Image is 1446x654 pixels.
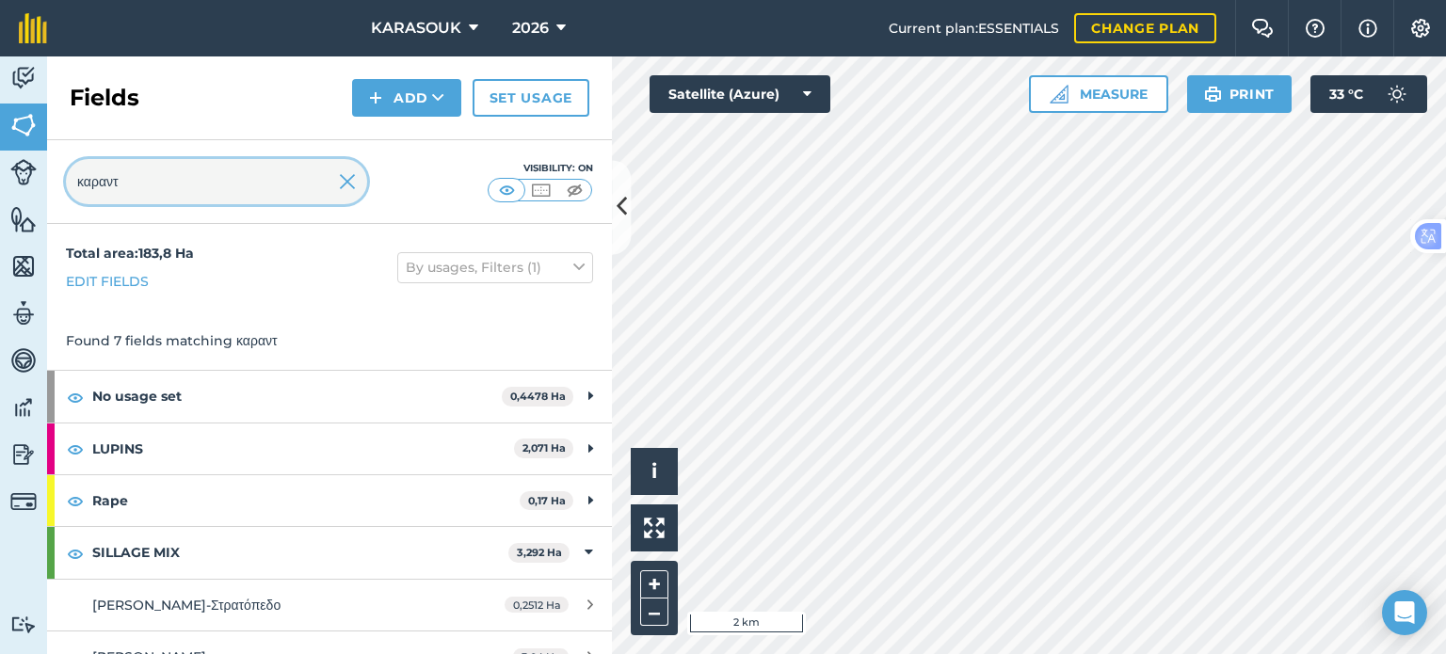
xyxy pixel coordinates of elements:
button: Print [1187,75,1293,113]
img: A cog icon [1409,19,1432,38]
img: Ruler icon [1050,85,1068,104]
button: Add [352,79,461,117]
span: 0,2512 Ha [505,597,569,613]
a: [PERSON_NAME]-Στρατόπεδο0,2512 Ha [47,580,612,630]
img: svg+xml;base64,PHN2ZyB4bWxucz0iaHR0cDovL3d3dy53My5vcmcvMjAwMC9zdmciIHdpZHRoPSIxOCIgaGVpZ2h0PSIyNC... [67,489,84,512]
strong: 0,17 Ha [528,494,566,507]
img: svg+xml;base64,PHN2ZyB4bWxucz0iaHR0cDovL3d3dy53My5vcmcvMjAwMC9zdmciIHdpZHRoPSI1MCIgaGVpZ2h0PSI0MC... [563,181,586,199]
img: svg+xml;base64,PD94bWwgdmVyc2lvbj0iMS4wIiBlbmNvZGluZz0idXRmLTgiPz4KPCEtLSBHZW5lcmF0b3I6IEFkb2JlIE... [10,615,37,633]
strong: Rape [92,475,520,526]
button: i [631,448,678,495]
span: i [651,459,657,483]
img: svg+xml;base64,PD94bWwgdmVyc2lvbj0iMS4wIiBlbmNvZGluZz0idXRmLTgiPz4KPCEtLSBHZW5lcmF0b3I6IEFkb2JlIE... [10,64,37,92]
img: svg+xml;base64,PHN2ZyB4bWxucz0iaHR0cDovL3d3dy53My5vcmcvMjAwMC9zdmciIHdpZHRoPSIxNyIgaGVpZ2h0PSIxNy... [1358,17,1377,40]
button: – [640,598,668,626]
img: svg+xml;base64,PHN2ZyB4bWxucz0iaHR0cDovL3d3dy53My5vcmcvMjAwMC9zdmciIHdpZHRoPSIxOCIgaGVpZ2h0PSIyNC... [67,542,84,565]
strong: Total area : 183,8 Ha [66,245,194,262]
span: [PERSON_NAME]-Στρατόπεδο [92,597,281,614]
img: svg+xml;base64,PHN2ZyB4bWxucz0iaHR0cDovL3d3dy53My5vcmcvMjAwMC9zdmciIHdpZHRoPSIxOCIgaGVpZ2h0PSIyNC... [67,386,84,408]
img: Four arrows, one pointing top left, one top right, one bottom right and the last bottom left [644,518,665,538]
strong: 3,292 Ha [517,546,562,559]
button: By usages, Filters (1) [397,252,593,282]
button: Measure [1029,75,1168,113]
a: Change plan [1074,13,1216,43]
span: KARASOUK [371,17,461,40]
button: Satellite (Azure) [650,75,830,113]
img: svg+xml;base64,PD94bWwgdmVyc2lvbj0iMS4wIiBlbmNvZGluZz0idXRmLTgiPz4KPCEtLSBHZW5lcmF0b3I6IEFkb2JlIE... [10,346,37,375]
span: 33 ° C [1329,75,1363,113]
strong: 0,4478 Ha [510,390,566,403]
img: svg+xml;base64,PHN2ZyB4bWxucz0iaHR0cDovL3d3dy53My5vcmcvMjAwMC9zdmciIHdpZHRoPSIxNCIgaGVpZ2h0PSIyNC... [369,87,382,109]
img: svg+xml;base64,PD94bWwgdmVyc2lvbj0iMS4wIiBlbmNvZGluZz0idXRmLTgiPz4KPCEtLSBHZW5lcmF0b3I6IEFkb2JlIE... [10,159,37,185]
div: Open Intercom Messenger [1382,590,1427,635]
input: Search [66,159,367,204]
strong: 2,071 Ha [522,441,566,455]
div: SILLAGE MIX3,292 Ha [47,527,612,578]
img: svg+xml;base64,PHN2ZyB4bWxucz0iaHR0cDovL3d3dy53My5vcmcvMjAwMC9zdmciIHdpZHRoPSI1MCIgaGVpZ2h0PSI0MC... [529,181,553,199]
span: Current plan : ESSENTIALS [889,18,1059,39]
img: fieldmargin Logo [19,13,47,43]
button: 33 °C [1310,75,1427,113]
img: svg+xml;base64,PD94bWwgdmVyc2lvbj0iMS4wIiBlbmNvZGluZz0idXRmLTgiPz4KPCEtLSBHZW5lcmF0b3I6IEFkb2JlIE... [10,393,37,422]
a: Set usage [473,79,589,117]
h2: Fields [70,83,139,113]
img: svg+xml;base64,PHN2ZyB4bWxucz0iaHR0cDovL3d3dy53My5vcmcvMjAwMC9zdmciIHdpZHRoPSI1NiIgaGVpZ2h0PSI2MC... [10,111,37,139]
a: Edit fields [66,271,149,292]
strong: SILLAGE MIX [92,527,508,578]
img: svg+xml;base64,PD94bWwgdmVyc2lvbj0iMS4wIiBlbmNvZGluZz0idXRmLTgiPz4KPCEtLSBHZW5lcmF0b3I6IEFkb2JlIE... [10,440,37,469]
img: Two speech bubbles overlapping with the left bubble in the forefront [1251,19,1274,38]
div: Visibility: On [488,161,593,176]
img: A question mark icon [1304,19,1326,38]
img: svg+xml;base64,PHN2ZyB4bWxucz0iaHR0cDovL3d3dy53My5vcmcvMjAwMC9zdmciIHdpZHRoPSI1NiIgaGVpZ2h0PSI2MC... [10,205,37,233]
img: svg+xml;base64,PD94bWwgdmVyc2lvbj0iMS4wIiBlbmNvZGluZz0idXRmLTgiPz4KPCEtLSBHZW5lcmF0b3I6IEFkb2JlIE... [10,488,37,515]
img: svg+xml;base64,PHN2ZyB4bWxucz0iaHR0cDovL3d3dy53My5vcmcvMjAwMC9zdmciIHdpZHRoPSIxOCIgaGVpZ2h0PSIyNC... [67,438,84,460]
strong: No usage set [92,371,502,422]
img: svg+xml;base64,PHN2ZyB4bWxucz0iaHR0cDovL3d3dy53My5vcmcvMjAwMC9zdmciIHdpZHRoPSIxOSIgaGVpZ2h0PSIyNC... [1204,83,1222,105]
button: + [640,570,668,598]
div: No usage set0,4478 Ha [47,371,612,422]
div: Rape0,17 Ha [47,475,612,526]
img: svg+xml;base64,PD94bWwgdmVyc2lvbj0iMS4wIiBlbmNvZGluZz0idXRmLTgiPz4KPCEtLSBHZW5lcmF0b3I6IEFkb2JlIE... [1378,75,1416,113]
img: svg+xml;base64,PD94bWwgdmVyc2lvbj0iMS4wIiBlbmNvZGluZz0idXRmLTgiPz4KPCEtLSBHZW5lcmF0b3I6IEFkb2JlIE... [10,299,37,327]
div: Found 7 fields matching καραντ [47,311,612,370]
span: 2026 [512,17,549,40]
img: svg+xml;base64,PHN2ZyB4bWxucz0iaHR0cDovL3d3dy53My5vcmcvMjAwMC9zdmciIHdpZHRoPSI1NiIgaGVpZ2h0PSI2MC... [10,252,37,280]
img: svg+xml;base64,PHN2ZyB4bWxucz0iaHR0cDovL3d3dy53My5vcmcvMjAwMC9zdmciIHdpZHRoPSIyMiIgaGVpZ2h0PSIzMC... [339,170,356,193]
div: LUPINS2,071 Ha [47,423,612,474]
img: svg+xml;base64,PHN2ZyB4bWxucz0iaHR0cDovL3d3dy53My5vcmcvMjAwMC9zdmciIHdpZHRoPSI1MCIgaGVpZ2h0PSI0MC... [495,181,519,199]
strong: LUPINS [92,423,514,474]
